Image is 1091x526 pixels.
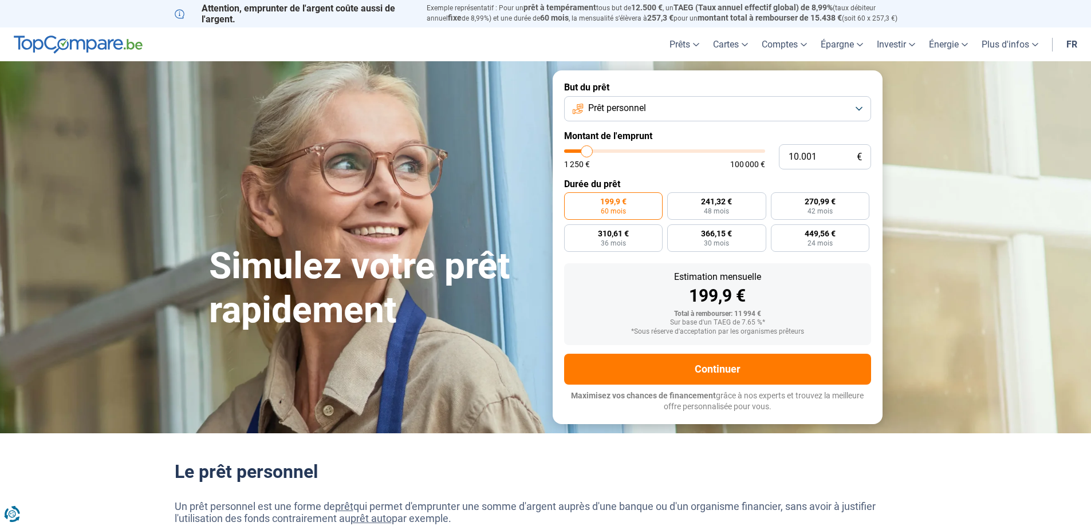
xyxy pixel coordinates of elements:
span: 42 mois [808,208,833,215]
img: TopCompare [14,35,143,54]
span: prêt à tempérament [523,3,596,12]
p: Attention, emprunter de l'argent coûte aussi de l'argent. [175,3,413,25]
h2: Le prêt personnel [175,461,917,483]
span: 60 mois [601,208,626,215]
span: 366,15 € [701,230,732,238]
span: 36 mois [601,240,626,247]
a: Investir [870,27,922,61]
a: Prêts [663,27,706,61]
span: TAEG (Taux annuel effectif global) de 8,99% [673,3,833,12]
label: Durée du prêt [564,179,871,189]
a: Épargne [814,27,870,61]
span: 1 250 € [564,160,590,168]
a: prêt auto [350,512,392,524]
a: Cartes [706,27,755,61]
span: 310,61 € [598,230,629,238]
p: grâce à nos experts et trouvez la meilleure offre personnalisée pour vous. [564,390,871,413]
div: 199,9 € [573,287,862,304]
span: 100 000 € [730,160,765,168]
span: montant total à rembourser de 15.438 € [698,13,842,22]
span: 257,3 € [647,13,673,22]
span: 449,56 € [805,230,836,238]
span: 270,99 € [805,197,836,205]
a: prêt [335,500,353,512]
span: Maximisez vos chances de financement [571,391,716,400]
p: Un prêt personnel est une forme de qui permet d'emprunter une somme d'argent auprès d'une banque ... [175,500,917,525]
span: 12.500 € [631,3,663,12]
label: Montant de l'emprunt [564,130,871,141]
div: Sur base d'un TAEG de 7.65 %* [573,319,862,327]
h1: Simulez votre prêt rapidement [209,244,539,333]
span: 24 mois [808,240,833,247]
label: But du prêt [564,82,871,93]
span: 241,32 € [701,197,732,205]
a: Énergie [922,27,975,61]
div: Estimation mensuelle [573,272,862,282]
a: Comptes [755,27,814,61]
span: 60 mois [540,13,569,22]
span: fixe [448,13,462,22]
div: Total à rembourser: 11 994 € [573,310,862,318]
p: Exemple représentatif : Pour un tous but de , un (taux débiteur annuel de 8,99%) et une durée de ... [427,3,917,23]
span: € [857,152,862,162]
button: Prêt personnel [564,96,871,121]
span: 48 mois [704,208,729,215]
span: Prêt personnel [588,102,646,114]
span: 199,9 € [600,197,627,205]
span: 30 mois [704,240,729,247]
button: Continuer [564,354,871,385]
a: Plus d'infos [975,27,1045,61]
a: fr [1060,27,1084,61]
div: *Sous réserve d'acceptation par les organismes prêteurs [573,328,862,336]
